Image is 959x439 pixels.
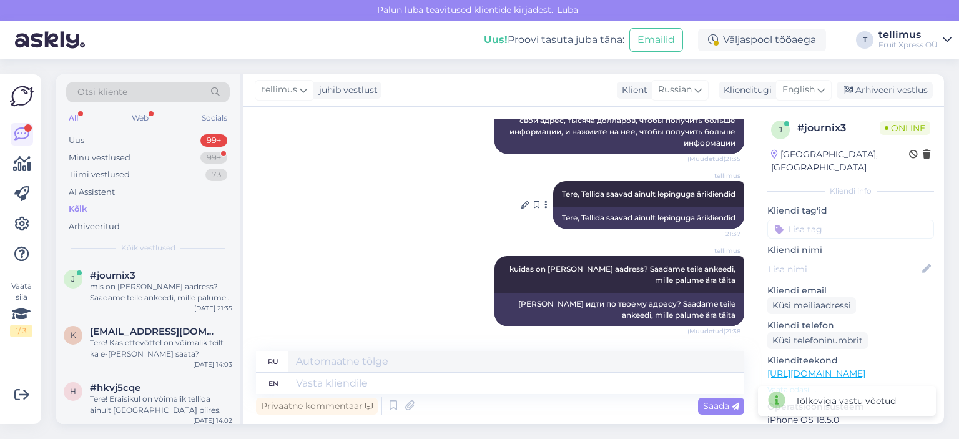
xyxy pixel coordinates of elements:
[878,30,952,50] a: tellimusFruit Xpress OÜ
[767,244,934,257] p: Kliendi nimi
[90,393,232,416] div: Tere! Eraisikul on võimalik tellida ainult [GEOGRAPHIC_DATA] piires.
[71,330,76,340] span: k
[256,398,378,415] div: Privaatne kommentaar
[719,84,772,97] div: Klienditugi
[193,416,232,425] div: [DATE] 14:02
[767,354,934,367] p: Klienditeekond
[69,169,130,181] div: Tiimi vestlused
[694,246,740,255] span: tellimus
[268,373,278,394] div: en
[797,121,880,136] div: # journix3
[66,110,81,126] div: All
[629,28,683,52] button: Emailid
[194,303,232,313] div: [DATE] 21:35
[494,99,744,154] div: Если вы хотите, чтобы мой адрес был указан, вы указали свой адрес, тысяча долларов, чтобы получит...
[767,368,865,379] a: [URL][DOMAIN_NAME]
[562,189,735,199] span: Tere, Tellida saavad ainult lepinguga ärikliendid
[10,280,32,337] div: Vaata siia
[767,319,934,332] p: Kliendi telefon
[856,31,873,49] div: T
[687,154,740,164] span: (Muudetud) 21:35
[880,121,930,135] span: Online
[129,110,151,126] div: Web
[703,400,739,412] span: Saada
[658,83,692,97] span: Russian
[69,152,130,164] div: Minu vestlused
[768,262,920,276] input: Lisa nimi
[10,84,34,108] img: Askly Logo
[200,152,227,164] div: 99+
[484,32,624,47] div: Proovi tasuta juba täna:
[767,332,868,349] div: Küsi telefoninumbrit
[69,186,115,199] div: AI Assistent
[90,281,232,303] div: mis on [PERSON_NAME] aadress? Saadame teile ankeedi, mille palume ära täita
[494,293,744,326] div: [PERSON_NAME] идти по твоему адресу? Saadame teile ankeedi, mille palume ära täita
[90,270,135,281] span: #journix3
[878,30,938,40] div: tellimus
[767,204,934,217] p: Kliendi tag'id
[77,86,127,99] span: Otsi kliente
[694,229,740,239] span: 21:37
[69,203,87,215] div: Kõik
[199,110,230,126] div: Socials
[694,171,740,180] span: tellimus
[779,125,782,134] span: j
[767,297,856,314] div: Küsi meiliaadressi
[121,242,175,254] span: Kõik vestlused
[90,337,232,360] div: Tere! Kas ettevõttel on võimalik teilt ka e-[PERSON_NAME] saata?
[767,220,934,239] input: Lisa tag
[71,274,75,284] span: j
[314,84,378,97] div: juhib vestlust
[767,185,934,197] div: Kliendi info
[200,134,227,147] div: 99+
[205,169,227,181] div: 73
[69,134,84,147] div: Uus
[771,148,909,174] div: [GEOGRAPHIC_DATA], [GEOGRAPHIC_DATA]
[262,83,297,97] span: tellimus
[69,220,120,233] div: Arhiveeritud
[687,327,740,336] span: (Muudetud) 21:38
[193,360,232,369] div: [DATE] 14:03
[698,29,826,51] div: Väljaspool tööaega
[617,84,647,97] div: Klient
[509,264,737,285] span: kuidas on [PERSON_NAME] aadress? Saadame teile ankeedi, mille palume ära täita
[782,83,815,97] span: English
[70,387,76,396] span: h
[10,325,32,337] div: 1 / 3
[90,382,140,393] span: #hkvj5cqe
[484,34,508,46] b: Uus!
[268,351,278,372] div: ru
[90,326,220,337] span: kadiprants8@gmail.com
[795,395,896,408] div: Tõlkeviga vastu võetud
[767,284,934,297] p: Kliendi email
[553,207,744,229] div: Tere, Tellida saavad ainult lepinguga ärikliendid
[837,82,933,99] div: Arhiveeri vestlus
[878,40,938,50] div: Fruit Xpress OÜ
[553,4,582,16] span: Luba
